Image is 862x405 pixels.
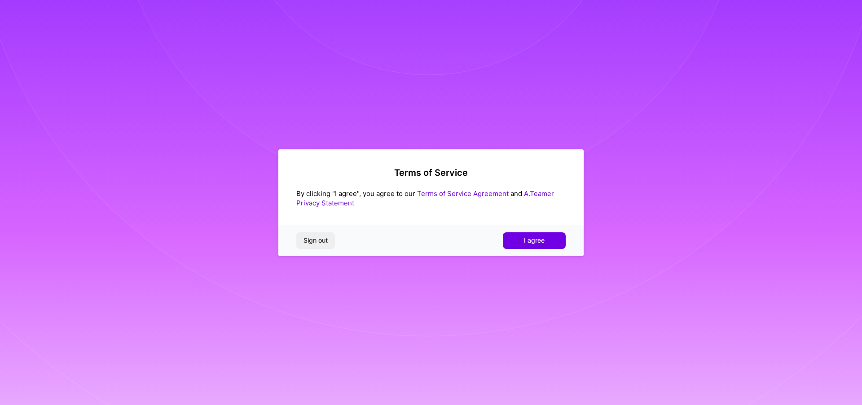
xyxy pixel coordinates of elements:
button: Sign out [296,232,335,248]
button: I agree [503,232,566,248]
span: I agree [524,236,545,245]
h2: Terms of Service [296,167,566,178]
span: Sign out [303,236,328,245]
a: Terms of Service Agreement [417,189,509,198]
div: By clicking "I agree", you agree to our and [296,189,566,208]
